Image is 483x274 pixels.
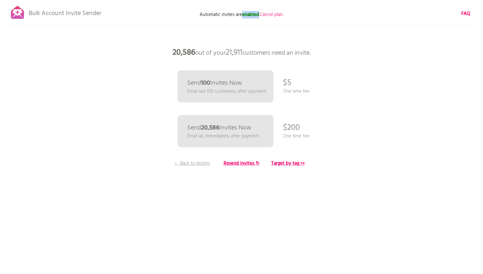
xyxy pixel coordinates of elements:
[201,78,210,88] b: 100
[283,118,300,137] p: $200
[187,80,242,86] p: Send Invites Now
[187,125,251,131] p: Send Invites Now
[283,88,310,95] p: One time fee
[226,46,242,59] span: 21,911
[461,10,470,18] b: FAQ
[271,160,305,167] b: Target by tag ↦
[168,160,216,167] p: ← Back to testing
[283,133,310,140] p: One time fee
[172,46,195,59] b: 20,586
[187,88,266,95] p: Email last 100 customers, after payment
[178,11,305,18] p: Automatic invites are .
[178,115,273,147] a: Send20,586Invites Now Email all, immediately after payment
[242,11,259,19] b: enabled
[178,70,273,102] a: Send100Invites Now Email last 100 customers, after payment
[29,4,101,20] p: Bulk Account Invite Sender
[187,133,259,140] p: Email all, immediately after payment
[283,74,291,93] p: $5
[224,160,260,167] b: Resend invites ↻
[146,43,337,62] p: out of your customers need an invite.
[461,10,470,17] a: FAQ
[201,123,219,133] b: 20,586
[260,11,283,19] span: Cancel plan.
